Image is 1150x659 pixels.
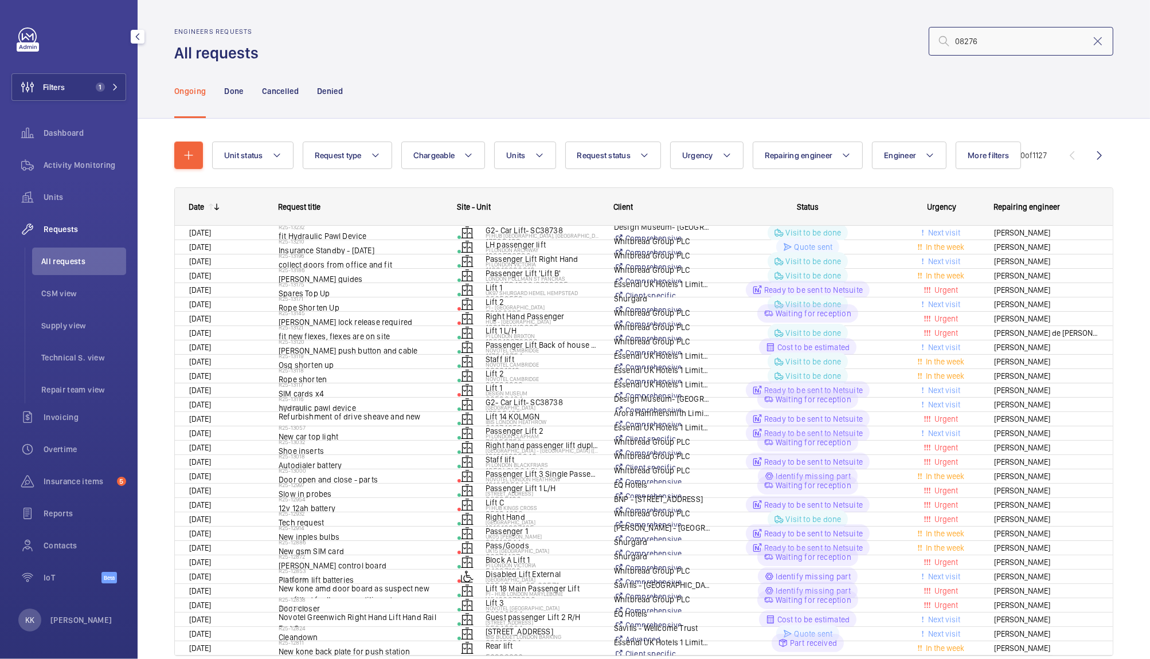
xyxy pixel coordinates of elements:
[189,371,211,381] span: [DATE]
[117,477,126,486] span: 5
[486,246,599,253] p: PI London Archway
[614,493,711,505] p: BNP - [STREET_ADDRESS]
[486,590,599,597] p: PI - Hub London Marylebone
[994,255,1098,268] span: [PERSON_NAME]
[933,586,959,595] span: Urgent
[776,394,851,405] p: Waiting for reception
[44,476,112,487] span: Insurance items
[43,81,65,93] span: Filters
[189,400,211,409] span: [DATE]
[924,271,965,280] span: In the week
[189,644,211,653] span: [DATE]
[486,547,599,554] p: UK15 [GEOGRAPHIC_DATA]
[279,576,443,583] h2: R25-12839
[933,486,959,495] span: Urgent
[933,285,959,295] span: Urgent
[994,542,1098,555] span: [PERSON_NAME]
[933,558,959,567] span: Urgent
[614,465,711,476] p: Whitbread Group PLC
[189,457,211,466] span: [DATE]
[565,142,662,169] button: Request status
[189,271,211,280] span: [DATE]
[994,642,1098,655] span: [PERSON_NAME]
[614,565,711,576] p: Whitbread Group PLC
[315,151,362,160] span: Request type
[926,400,960,409] span: Next visit
[486,347,599,354] p: NOVOTEL CAMBRIDGE
[189,386,211,395] span: [DATE]
[174,85,206,97] p: Ongoing
[44,127,126,139] span: Dashboard
[928,202,957,211] span: Urgency
[614,264,711,276] p: Whitbread Group PLC
[460,641,474,655] img: elevator.svg
[44,508,126,519] span: Reports
[486,318,599,325] p: Hub - [GEOGRAPHIC_DATA]
[933,443,959,452] span: Urgent
[189,285,211,295] span: [DATE]
[224,85,243,97] p: Done
[994,298,1098,311] span: [PERSON_NAME]
[486,562,599,568] p: PI London Victoria
[933,328,959,338] span: Urgent
[926,257,960,266] span: Next visit
[994,226,1098,240] span: [PERSON_NAME]
[486,490,599,497] p: [STREET_ADDRESS]
[994,398,1098,411] span: [PERSON_NAME]
[25,614,34,626] p: KK
[753,142,863,169] button: Repairing engineer
[486,404,599,411] p: [GEOGRAPHIC_DATA]
[929,27,1113,56] input: Search by request number or quote number
[994,499,1098,512] span: [PERSON_NAME]
[614,479,711,491] p: EQ Hotels
[614,608,711,619] p: EQ Hotels
[994,441,1098,454] span: [PERSON_NAME]
[994,413,1098,426] span: [PERSON_NAME]
[486,533,599,540] p: UK05 [PERSON_NAME]
[765,151,833,160] span: Repairing engineer
[486,461,599,468] p: PI London Blackfriars
[614,336,711,347] p: Whitbread Group PLC
[189,257,211,266] span: [DATE]
[317,85,343,97] p: Denied
[401,142,486,169] button: Chargeable
[486,619,599,626] p: [STREET_ADDRESS]
[189,558,211,567] span: [DATE]
[486,605,599,611] p: NOVOTEL [GEOGRAPHIC_DATA]
[486,633,599,640] p: IBIS BUDGET LONDON BARKING
[486,304,599,311] p: PI - [GEOGRAPHIC_DATA]
[174,42,265,64] h1: All requests
[486,433,599,440] p: PI London Clapham
[486,332,599,339] p: PI London Brixton
[614,379,711,390] p: Essendi UK Hotels 1 Limited
[614,536,711,548] p: Shurgard
[486,476,599,483] p: NOVOTEL LONDON HEATHROW
[614,508,711,519] p: Whitbread Group PLC
[44,411,126,423] span: Invoicing
[614,407,711,419] p: Arora Hammersmith Limited
[189,414,211,423] span: [DATE]
[413,151,455,160] span: Chargeable
[96,83,105,92] span: 1
[614,436,711,448] p: Whitbread Group PLC
[486,576,599,583] p: [GEOGRAPHIC_DATA]
[50,614,112,626] p: [PERSON_NAME]
[189,629,211,638] span: [DATE]
[189,543,211,552] span: [DATE]
[486,261,599,268] p: PI London Victoria
[926,572,960,581] span: Next visit
[924,529,965,538] span: In the week
[926,386,960,395] span: Next visit
[279,605,443,611] h2: R25-12837
[790,637,837,649] p: Part received
[924,242,965,252] span: In the week
[189,515,211,524] span: [DATE]
[994,384,1098,397] span: [PERSON_NAME]
[189,357,211,366] span: [DATE]
[614,278,711,290] p: Essendi UK Hotels 1 Limited
[933,414,959,423] span: Urgent
[994,484,1098,497] span: [PERSON_NAME]
[614,393,711,405] p: Design Museum- [GEOGRAPHIC_DATA]
[924,543,965,552] span: In the week
[486,504,599,511] p: PI Hub Kings Cross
